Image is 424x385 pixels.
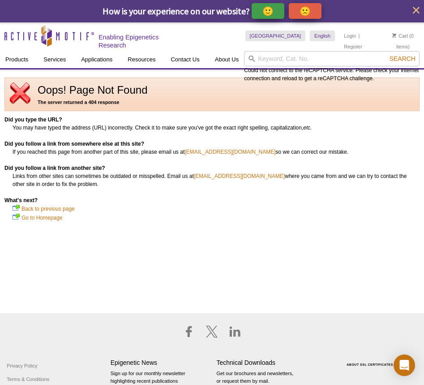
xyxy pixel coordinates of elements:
li: | [359,30,360,41]
dd: If you reached this page from another part of this site, please email us at so we can correct our... [13,148,420,156]
a: [GEOGRAPHIC_DATA] [245,30,306,41]
dt: What's next? [4,196,420,204]
dt: Did you follow a link from another site? [4,164,420,172]
a: Privacy Policy [4,359,39,372]
h1: Oops! Page Not Found [9,84,415,96]
h5: The server returned a 404 response [9,98,415,106]
a: ABOUT SSL CERTIFICATES [347,363,393,366]
li: (0 items) [386,30,420,52]
a: [EMAIL_ADDRESS][DOMAIN_NAME] [194,172,285,180]
dt: Did you follow a link from somewhere else at this site? [4,140,420,148]
span: Search [390,55,415,62]
a: English [310,30,335,41]
img: Your Cart [392,33,396,38]
a: Contact Us [165,51,205,68]
button: Search [387,55,418,63]
table: Click to Verify - This site chose Symantec SSL for secure e-commerce and confidential communicati... [322,350,420,370]
a: Go to Homepage [21,213,62,222]
h4: Technical Downloads [217,359,314,367]
h2: Enabling Epigenetics Research [99,33,182,49]
a: Applications [76,51,118,68]
dt: Did you type the URL? [4,116,420,124]
em: etc. [303,125,312,131]
div: Open Intercom Messenger [394,355,415,376]
span: How is your experience on our website? [103,5,250,17]
a: Resources [122,51,161,68]
p: 🙁 [300,5,311,17]
img: page not found [9,82,31,104]
a: [EMAIL_ADDRESS][DOMAIN_NAME] [184,148,275,156]
a: About Us [210,51,244,68]
a: Cart [392,33,408,39]
h4: Epigenetic News [111,359,208,367]
a: Back to previous page [21,204,75,213]
dd: Links from other sites can sometimes be outdated or misspelled. Email us at where you came from a... [13,172,420,188]
button: close [411,4,422,16]
p: 🙂 [262,5,274,17]
a: Register [344,43,362,50]
dd: You may have typed the address (URL) incorrectly. Check it to make sure you've got the exact righ... [13,124,420,132]
div: Could not connect to the reCAPTCHA service. Please check your internet connection and reload to g... [244,51,420,82]
a: Services [38,51,71,68]
a: Login [344,33,356,39]
input: Keyword, Cat. No. [244,51,420,66]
